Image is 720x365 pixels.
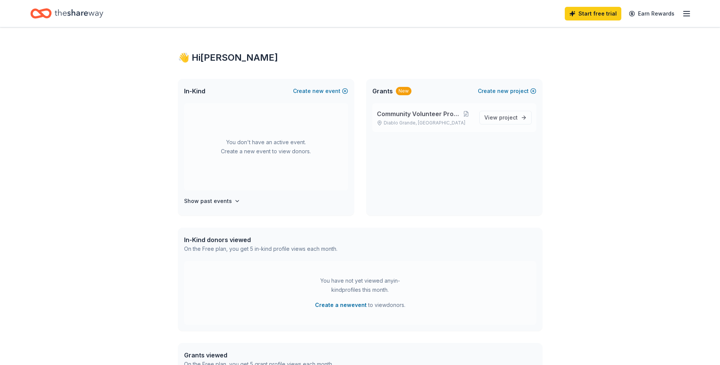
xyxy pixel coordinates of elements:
[396,87,411,95] div: New
[315,300,405,310] span: to view donors .
[293,87,348,96] button: Createnewevent
[184,87,205,96] span: In-Kind
[479,111,532,124] a: View project
[30,5,103,22] a: Home
[372,87,393,96] span: Grants
[565,7,621,20] a: Start free trial
[313,276,408,294] div: You have not yet viewed any in-kind profiles this month.
[312,87,324,96] span: new
[499,114,518,121] span: project
[184,244,337,253] div: On the Free plan, you get 5 in-kind profile views each month.
[315,300,367,310] button: Create a newevent
[184,351,333,360] div: Grants viewed
[624,7,679,20] a: Earn Rewards
[184,103,348,190] div: You don't have an active event. Create a new event to view donors.
[184,197,240,206] button: Show past events
[484,113,518,122] span: View
[184,235,337,244] div: In-Kind donors viewed
[184,197,232,206] h4: Show past events
[478,87,536,96] button: Createnewproject
[178,52,542,64] div: 👋 Hi [PERSON_NAME]
[377,120,473,126] p: Diablo Grande, [GEOGRAPHIC_DATA]
[377,109,460,118] span: Community Volunteer Projects
[497,87,509,96] span: new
